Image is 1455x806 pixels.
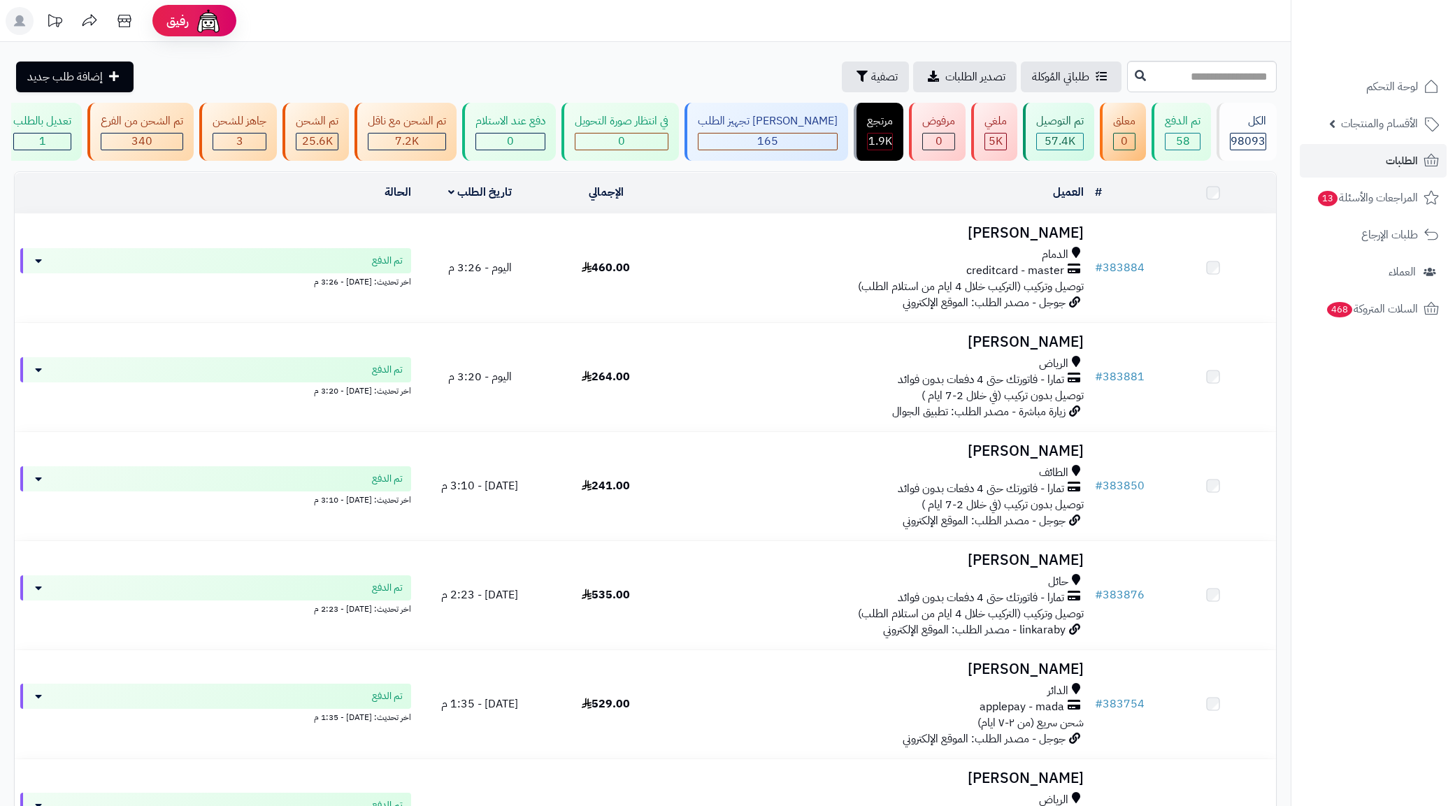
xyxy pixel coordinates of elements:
a: #383881 [1095,368,1145,385]
h3: [PERSON_NAME] [675,770,1084,786]
span: توصيل وتركيب (التركيب خلال 4 ايام من استلام الطلب) [858,278,1084,295]
a: دفع عند الاستلام 0 [459,103,559,161]
div: 0 [923,134,954,150]
span: 5K [989,133,1003,150]
span: # [1095,259,1103,276]
span: تمارا - فاتورتك حتى 4 دفعات بدون فوائد [898,481,1064,497]
div: الكل [1230,113,1266,129]
span: [DATE] - 2:23 م [441,586,518,603]
span: applepay - mada [980,699,1064,715]
div: 7222 [368,134,445,150]
div: تم الدفع [1165,113,1200,129]
div: تعديل بالطلب [13,113,71,129]
a: مرتجع 1.9K [851,103,906,161]
span: 7.2K [395,133,419,150]
span: 1.9K [868,133,892,150]
div: اخر تحديث: [DATE] - 3:26 م [20,273,411,288]
a: طلبات الإرجاع [1300,218,1447,252]
div: 58 [1166,134,1200,150]
h3: [PERSON_NAME] [675,334,1084,350]
div: 0 [575,134,668,150]
div: مرفوض [922,113,955,129]
div: 165 [698,134,837,150]
h3: [PERSON_NAME] [675,661,1084,677]
span: تصفية [871,69,898,85]
span: 25.6K [302,133,333,150]
a: الطلبات [1300,144,1447,178]
a: إضافة طلب جديد [16,62,134,92]
span: 264.00 [582,368,630,385]
span: تم الدفع [372,689,403,703]
span: تمارا - فاتورتك حتى 4 دفعات بدون فوائد [898,372,1064,388]
div: 1871 [868,134,892,150]
a: تحديثات المنصة [37,7,72,38]
span: تم الدفع [372,254,403,268]
a: تم الشحن من الفرع 340 [85,103,196,161]
a: الكل98093 [1214,103,1280,161]
span: # [1095,696,1103,712]
span: # [1095,586,1103,603]
span: شحن سريع (من ٢-٧ ايام) [977,714,1084,731]
a: السلات المتروكة468 [1300,292,1447,326]
span: السلات المتروكة [1326,299,1418,319]
div: مرتجع [867,113,893,129]
span: 535.00 [582,586,630,603]
a: العملاء [1300,255,1447,289]
span: 0 [1121,133,1128,150]
span: 98093 [1231,133,1266,150]
div: 0 [476,134,545,150]
div: 3 [213,134,266,150]
span: [DATE] - 1:35 م [441,696,518,712]
a: الإجمالي [589,184,624,201]
span: 1 [39,133,46,150]
span: الدائر [1047,683,1068,699]
span: # [1095,368,1103,385]
h3: [PERSON_NAME] [675,225,1084,241]
span: طلباتي المُوكلة [1032,69,1089,85]
span: # [1095,477,1103,494]
span: 460.00 [582,259,630,276]
div: دفع عند الاستلام [475,113,545,129]
a: مرفوض 0 [906,103,968,161]
span: الأقسام والمنتجات [1341,114,1418,134]
a: جاهز للشحن 3 [196,103,280,161]
span: العملاء [1389,262,1416,282]
span: زيارة مباشرة - مصدر الطلب: تطبيق الجوال [892,403,1066,420]
span: 241.00 [582,477,630,494]
div: 5028 [985,134,1006,150]
div: تم الشحن مع ناقل [368,113,446,129]
a: المراجعات والأسئلة13 [1300,181,1447,215]
a: الحالة [385,184,411,201]
span: تصدير الطلبات [945,69,1005,85]
span: اليوم - 3:20 م [448,368,512,385]
a: لوحة التحكم [1300,70,1447,103]
div: اخر تحديث: [DATE] - 2:23 م [20,600,411,615]
div: جاهز للشحن [213,113,266,129]
a: في انتظار صورة التحويل 0 [559,103,682,161]
a: #383754 [1095,696,1145,712]
span: توصيل بدون تركيب (في خلال 2-7 ايام ) [922,496,1084,513]
div: معلق [1113,113,1135,129]
span: المراجعات والأسئلة [1317,188,1418,208]
span: رفيق [166,13,189,29]
button: تصفية [842,62,909,92]
span: الطائف [1039,465,1068,481]
span: جوجل - مصدر الطلب: الموقع الإلكتروني [903,731,1066,747]
span: إضافة طلب جديد [27,69,103,85]
span: اليوم - 3:26 م [448,259,512,276]
span: 468 [1327,302,1352,317]
a: تم الدفع 58 [1149,103,1214,161]
span: [DATE] - 3:10 م [441,477,518,494]
a: تاريخ الطلب [448,184,512,201]
span: جوجل - مصدر الطلب: الموقع الإلكتروني [903,294,1066,311]
a: [PERSON_NAME] تجهيز الطلب 165 [682,103,851,161]
div: اخر تحديث: [DATE] - 3:20 م [20,382,411,397]
div: 57353 [1037,134,1083,150]
span: 340 [131,133,152,150]
div: [PERSON_NAME] تجهيز الطلب [698,113,838,129]
span: تم الدفع [372,581,403,595]
span: linkaraby - مصدر الطلب: الموقع الإلكتروني [883,621,1066,638]
span: 0 [618,133,625,150]
div: تم الشحن [296,113,338,129]
img: ai-face.png [194,7,222,35]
